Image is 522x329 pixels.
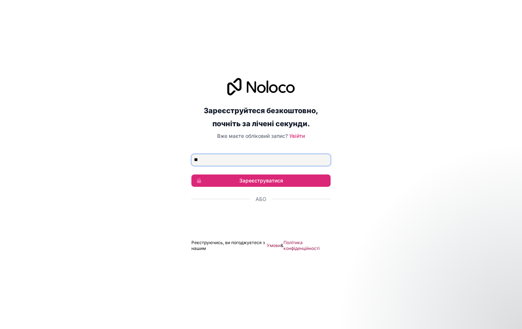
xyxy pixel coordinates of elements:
[191,104,331,130] h2: Зареєструйтеся безкоштовно, почніть за лічені секунди.
[191,154,331,166] input: Адреса електронної пошти
[256,196,266,203] span: АБО
[191,174,331,187] button: Зареєструватися
[281,243,283,248] span: &
[283,240,331,251] a: Політика конфіденційності
[191,211,331,227] div: Увійти через Google (відкриється в новій вкладці)
[267,243,281,248] a: Умови
[289,133,305,139] a: Увійти
[377,275,522,325] iframe: Повідомлення про домофон
[217,133,288,139] span: Вже маєте обліковий запис?
[188,211,334,227] iframe: Кнопка "Увійти через Google"
[191,240,266,251] span: Реєструючись, ви погоджуєтеся з нашим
